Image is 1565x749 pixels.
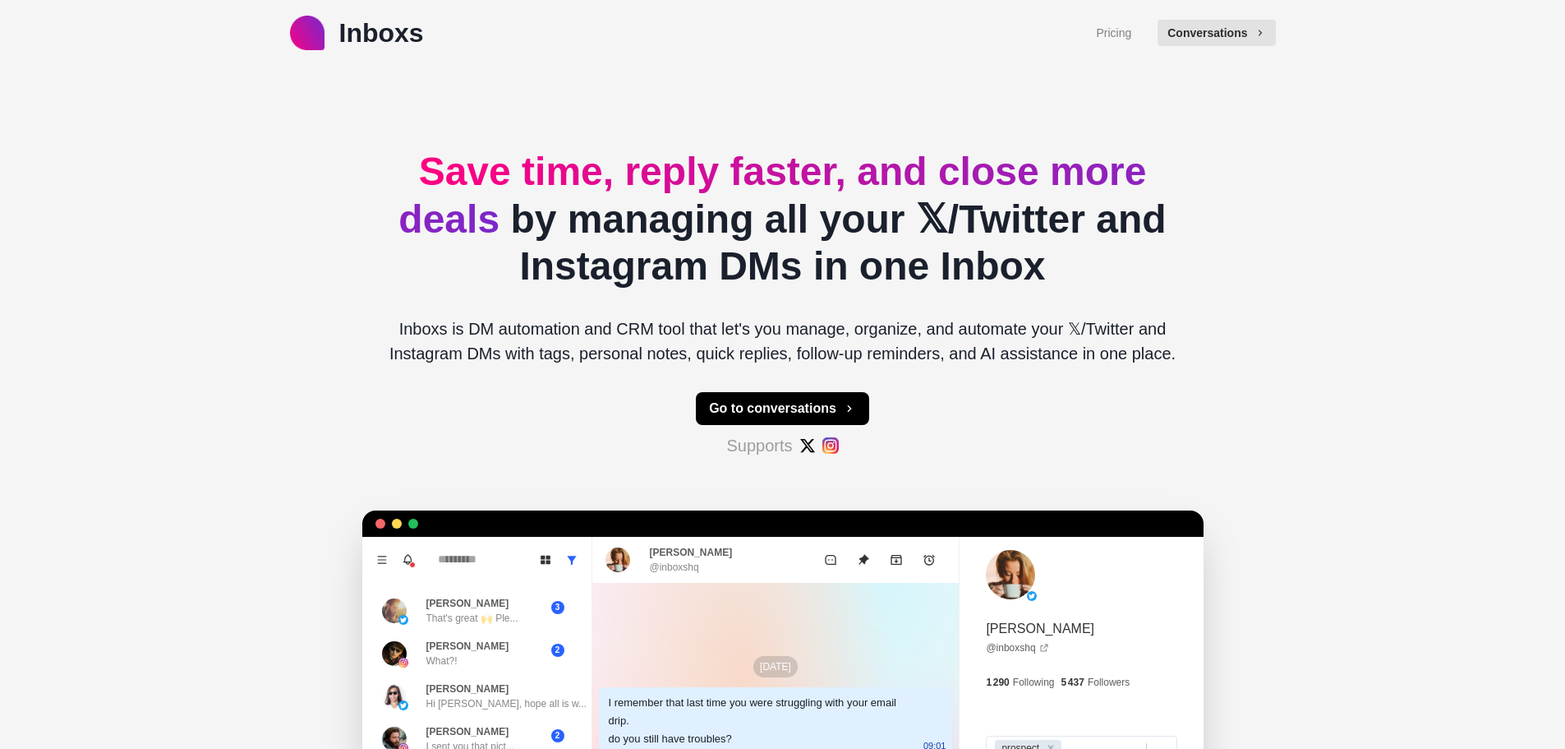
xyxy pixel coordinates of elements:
[375,317,1190,366] p: Inboxs is DM automation and CRM tool that let's you manage, organize, and automate your 𝕏/Twitter...
[398,615,408,625] img: picture
[559,547,585,573] button: Show all conversations
[605,548,630,572] img: picture
[986,640,1048,655] a: @inboxshq
[1027,591,1037,601] img: picture
[290,16,325,50] img: logo
[398,150,1146,241] span: Save time, reply faster, and close more deals
[395,547,421,573] button: Notifications
[1096,25,1131,42] a: Pricing
[426,611,518,626] p: That's great 🙌 Ple...
[426,682,509,696] p: [PERSON_NAME]
[1061,675,1084,690] p: 5 437
[986,550,1035,599] img: picture
[382,599,407,623] img: picture
[847,543,880,576] button: Unpin
[650,545,733,560] p: [PERSON_NAME]
[1013,675,1055,690] p: Following
[532,547,559,573] button: Board View
[398,700,408,710] img: picture
[426,724,509,739] p: [PERSON_NAME]
[880,543,913,576] button: Archive
[986,619,1094,639] p: [PERSON_NAME]
[551,644,564,657] span: 2
[609,694,917,748] div: I remember that last time you were struggling with your email drip. do you still have troubles?
[753,656,798,677] p: [DATE]
[913,543,946,576] button: Add reminder
[799,437,816,454] img: #
[426,696,587,711] p: Hi [PERSON_NAME], hope all is w...
[1088,675,1130,690] p: Followers
[290,13,424,53] a: logoInboxs
[369,547,395,573] button: Menu
[426,639,509,654] p: [PERSON_NAME]
[398,658,408,668] img: picture
[426,596,509,611] p: [PERSON_NAME]
[426,654,458,668] p: What?!
[375,148,1190,290] h2: by managing all your 𝕏/Twitter and Instagram DMs in one Inbox
[822,437,839,454] img: #
[986,675,1009,690] p: 1 290
[1158,20,1275,46] button: Conversations
[696,392,869,425] button: Go to conversations
[382,684,407,709] img: picture
[551,729,564,742] span: 2
[814,543,847,576] button: Mark as unread
[382,641,407,666] img: picture
[551,601,564,614] span: 3
[339,13,424,53] p: Inboxs
[726,433,792,458] p: Supports
[650,560,699,575] p: @inboxshq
